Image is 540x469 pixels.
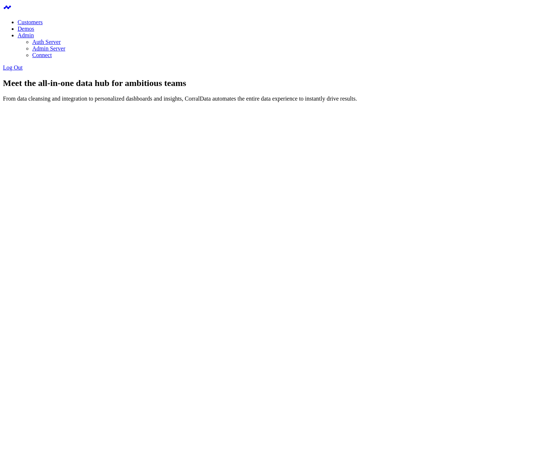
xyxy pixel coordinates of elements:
a: Customers [18,19,42,25]
a: Admin [18,32,34,38]
p: From data cleansing and integration to personalized dashboards and insights, CorralData automates... [3,95,537,102]
h1: Meet the all-in-one data hub for ambitious teams [3,78,537,88]
a: Admin Server [32,45,65,52]
a: Demos [18,26,34,32]
a: Connect [32,52,52,58]
a: Log Out [3,64,23,71]
a: Auth Server [32,39,61,45]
